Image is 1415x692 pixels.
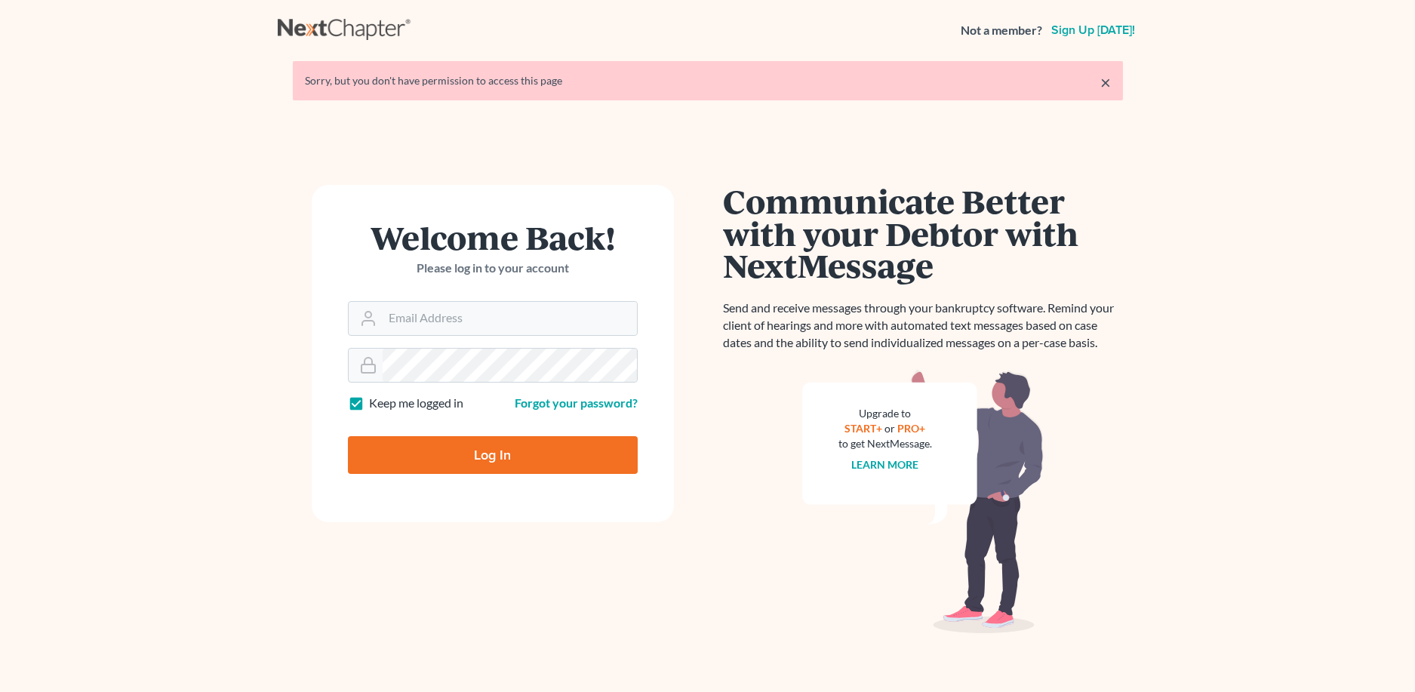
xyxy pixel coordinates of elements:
div: Sorry, but you don't have permission to access this page [305,73,1111,88]
h1: Communicate Better with your Debtor with NextMessage [723,185,1123,281]
a: PRO+ [897,422,925,435]
p: Send and receive messages through your bankruptcy software. Remind your client of hearings and mo... [723,300,1123,352]
img: nextmessage_bg-59042aed3d76b12b5cd301f8e5b87938c9018125f34e5fa2b7a6b67550977c72.svg [802,370,1044,634]
input: Log In [348,436,638,474]
p: Please log in to your account [348,260,638,277]
a: Sign up [DATE]! [1048,24,1138,36]
h1: Welcome Back! [348,221,638,254]
a: × [1100,73,1111,91]
a: Learn more [851,458,918,471]
a: Forgot your password? [515,395,638,410]
label: Keep me logged in [369,395,463,412]
a: START+ [844,422,882,435]
span: or [884,422,895,435]
strong: Not a member? [961,22,1042,39]
div: to get NextMessage. [838,436,932,451]
input: Email Address [383,302,637,335]
div: Upgrade to [838,406,932,421]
